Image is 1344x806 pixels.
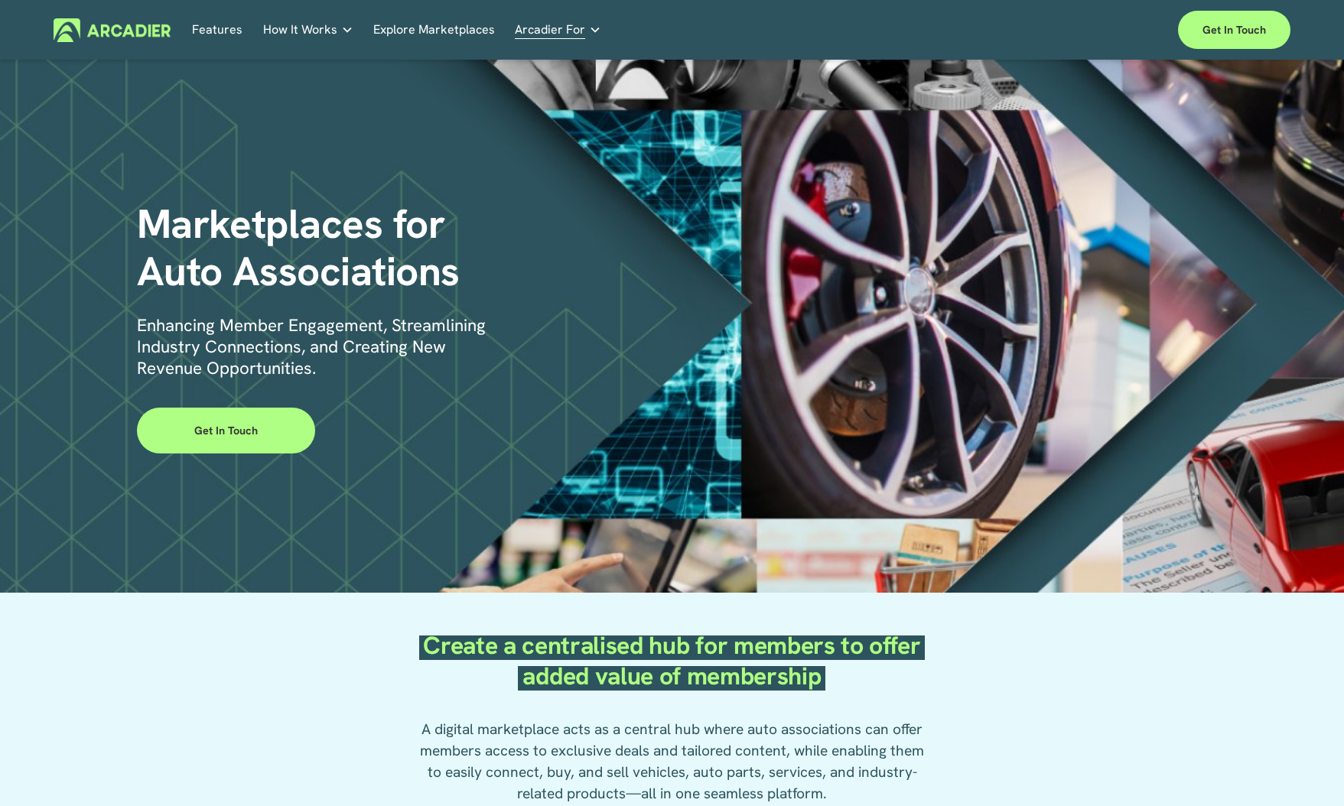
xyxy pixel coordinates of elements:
span: Create a centralised hub for members to offer added value of membership [423,629,926,692]
a: Get in touch [1178,11,1290,49]
span: How It Works [263,19,337,41]
a: Explore Marketplaces [373,18,495,41]
span: Marketplaces for Auto Associations [137,197,460,297]
a: Get in Touch [137,408,315,453]
a: folder dropdown [515,18,601,41]
span: Enhancing Member Engagement, Streamlining Industry Connections, and Creating New Revenue Opportun... [137,314,490,379]
p: A digital marketplace acts as a central hub where auto associations can offer members access to e... [412,719,932,804]
a: folder dropdown [263,18,353,41]
a: Features [192,18,242,41]
span: Arcadier For [515,19,585,41]
img: Arcadier [54,18,171,42]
